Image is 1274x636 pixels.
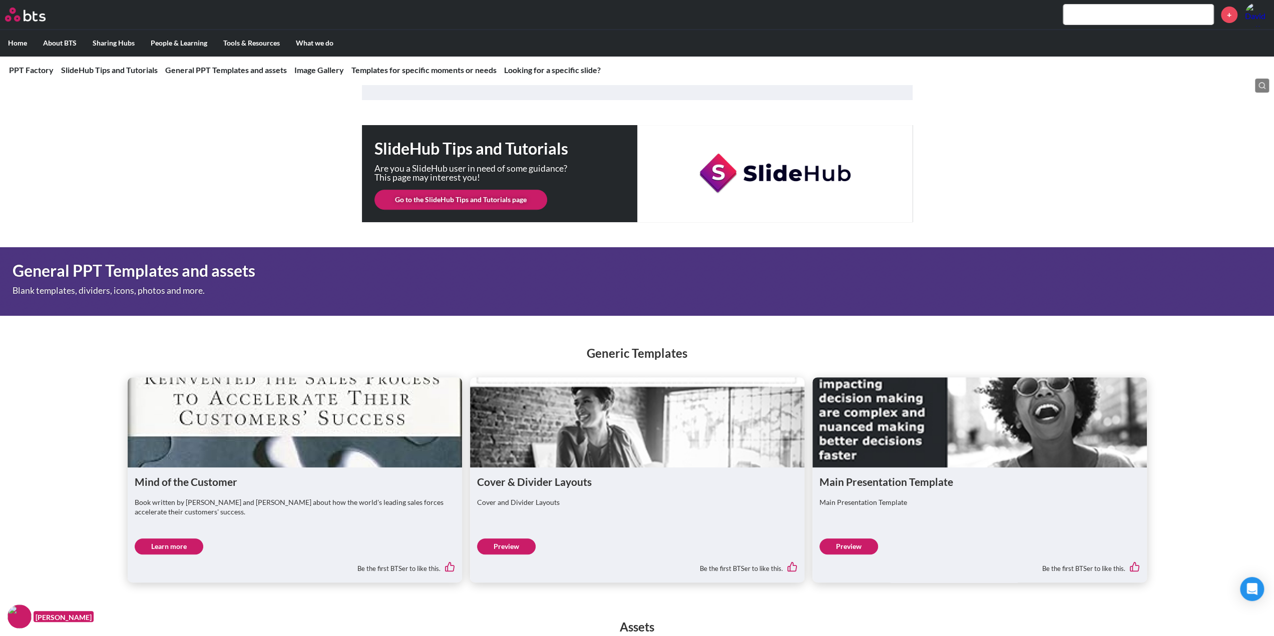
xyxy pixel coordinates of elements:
[374,164,585,182] p: Are you a SlideHub user in need of some guidance? This page may interest you!
[5,8,64,22] a: Go home
[288,30,341,56] label: What we do
[35,30,85,56] label: About BTS
[143,30,215,56] label: People & Learning
[374,190,547,210] a: Go to the SlideHub Tips and Tutorials page
[819,474,1140,489] h1: Main Presentation Template
[13,260,887,282] h1: General PPT Templates and assets
[1245,3,1269,27] a: Profile
[9,65,54,75] a: PPT Factory
[1221,7,1237,23] a: +
[504,65,601,75] a: Looking for a specific slide?
[819,497,1140,507] p: Main Presentation Template
[5,8,46,22] img: BTS Logo
[85,30,143,56] label: Sharing Hubs
[135,554,455,575] div: Be the first BTSer to like this.
[135,474,455,489] h1: Mind of the Customer
[477,497,797,507] p: Cover and Divider Layouts
[819,538,878,554] a: Preview
[1245,3,1269,27] img: David Bruce
[215,30,288,56] label: Tools & Resources
[34,611,94,622] figcaption: [PERSON_NAME]
[477,554,797,575] div: Be the first BTSer to like this.
[135,538,203,554] a: Learn more
[13,286,712,295] p: Blank templates, dividers, icons, photos and more.
[8,604,32,628] img: F
[165,65,287,75] a: General PPT Templates and assets
[135,497,455,517] p: Book written by [PERSON_NAME] and [PERSON_NAME] about how the world's leading sales forces accele...
[351,65,497,75] a: Templates for specific moments or needs
[61,65,158,75] a: SlideHub Tips and Tutorials
[477,474,797,489] h1: Cover & Divider Layouts
[294,65,344,75] a: Image Gallery
[374,138,637,160] h1: SlideHub Tips and Tutorials
[477,538,536,554] a: Preview
[1240,577,1264,601] div: Open Intercom Messenger
[819,554,1140,575] div: Be the first BTSer to like this.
